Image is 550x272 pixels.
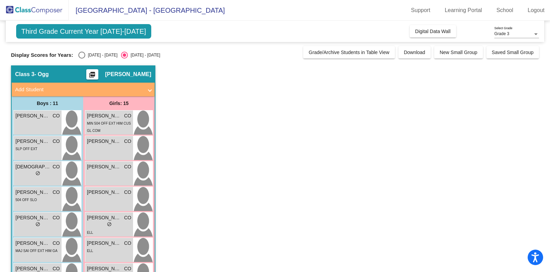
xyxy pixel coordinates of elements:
mat-panel-title: Add Student [15,86,143,94]
mat-icon: picture_as_pdf [88,71,96,81]
span: - Ogg [34,71,49,78]
span: CO [124,138,131,145]
span: [PERSON_NAME] [15,214,50,221]
span: CO [124,163,131,170]
div: [DATE] - [DATE] [128,52,160,58]
span: MAJ SAI OFF EXT HIM GA [15,249,57,253]
span: Download [404,50,425,55]
button: Print Students Details [86,69,98,80]
span: CO [124,214,131,221]
span: CO [53,138,60,145]
mat-radio-group: Select an option [78,52,160,59]
button: Digital Data Wall [410,25,456,38]
span: Grade/Archive Students in Table View [309,50,389,55]
span: CO [53,214,60,221]
span: CO [53,189,60,196]
span: CO [124,240,131,247]
button: New Small Group [434,46,483,59]
span: MIN 504 OFF EXT HIM CUS GL COM [87,122,131,133]
span: ELL [87,231,93,234]
span: do_not_disturb_alt [35,171,40,176]
span: CO [53,163,60,170]
span: CO [53,240,60,247]
span: [PERSON_NAME] [87,240,121,247]
span: [PERSON_NAME] [87,189,121,196]
div: Girls: 15 [83,96,155,110]
span: [PERSON_NAME] [87,214,121,221]
span: [PERSON_NAME] [87,112,121,119]
div: Boys : 11 [12,96,83,110]
span: SLP OFF EXT [15,147,37,151]
span: [PERSON_NAME] [87,138,121,145]
span: Saved Small Group [492,50,533,55]
span: 504 OFF SLO [15,198,37,202]
a: Learning Portal [439,5,488,16]
span: Display Scores for Years: [11,52,73,58]
a: School [491,5,519,16]
span: [GEOGRAPHIC_DATA] - [GEOGRAPHIC_DATA] [69,5,225,16]
span: CO [124,112,131,119]
span: [PERSON_NAME] [15,112,50,119]
a: Support [406,5,436,16]
span: Grade 3 [494,31,509,36]
span: [PERSON_NAME] [105,71,151,78]
button: Download [398,46,431,59]
span: CO [53,112,60,119]
button: Grade/Archive Students in Table View [303,46,395,59]
mat-expansion-panel-header: Add Student [12,83,155,96]
span: do_not_disturb_alt [107,222,112,227]
span: Third Grade Current Year [DATE]-[DATE] [16,24,151,39]
span: CO [124,189,131,196]
a: Logout [522,5,550,16]
span: ELL [87,249,93,253]
span: [PERSON_NAME] [87,163,121,170]
span: Digital Data Wall [415,29,451,34]
span: [PERSON_NAME] [15,189,50,196]
span: do_not_disturb_alt [35,222,40,227]
div: [DATE] - [DATE] [85,52,118,58]
span: [DEMOGRAPHIC_DATA][PERSON_NAME] [15,163,50,170]
span: [PERSON_NAME] [15,138,50,145]
span: [PERSON_NAME] [15,240,50,247]
span: Class 3 [15,71,34,78]
button: Saved Small Group [486,46,539,59]
span: New Small Group [440,50,477,55]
